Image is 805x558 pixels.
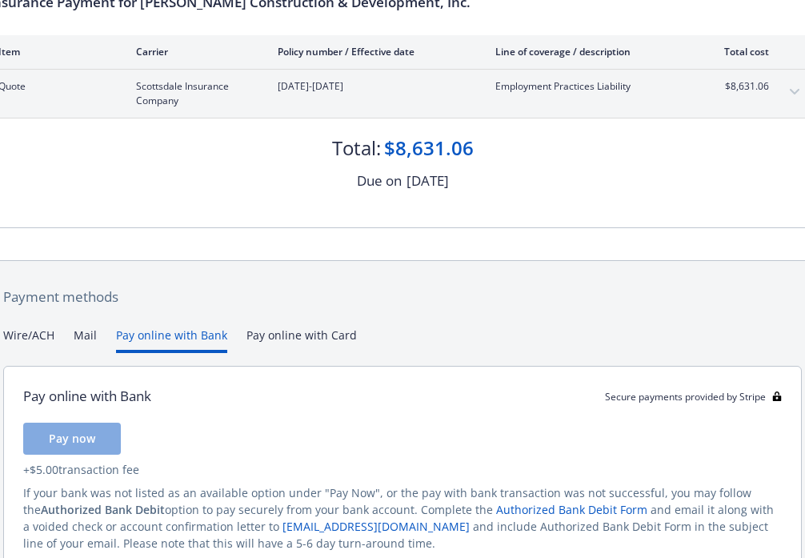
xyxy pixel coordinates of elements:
span: Scottsdale Insurance Company [136,79,252,108]
span: Pay now [49,431,95,446]
div: Secure payments provided by Stripe [605,390,782,403]
button: Wire/ACH [3,327,54,353]
span: Employment Practices Liability [495,79,683,94]
button: Pay online with Card [246,327,357,353]
a: Authorized Bank Debit Form [496,502,647,517]
div: Line of coverage / description [495,45,683,58]
button: Pay online with Bank [116,327,227,353]
div: Total cost [709,45,769,58]
div: + $5.00 transaction fee [23,461,782,478]
div: Carrier [136,45,252,58]
a: [EMAIL_ADDRESS][DOMAIN_NAME] [282,519,470,534]
div: Pay online with Bank [23,386,151,407]
div: Policy number / Effective date [278,45,470,58]
div: If your bank was not listed as an available option under "Pay Now", or the pay with bank transact... [23,484,782,552]
span: $8,631.06 [709,79,769,94]
button: Mail [74,327,97,353]
span: Authorized Bank Debit [41,502,165,517]
div: Due on [357,171,402,191]
div: [DATE] [407,171,449,191]
button: Pay now [23,423,121,455]
span: [DATE]-[DATE] [278,79,470,94]
div: Payment methods [3,287,802,307]
div: Total: [332,134,381,162]
div: $8,631.06 [384,134,474,162]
